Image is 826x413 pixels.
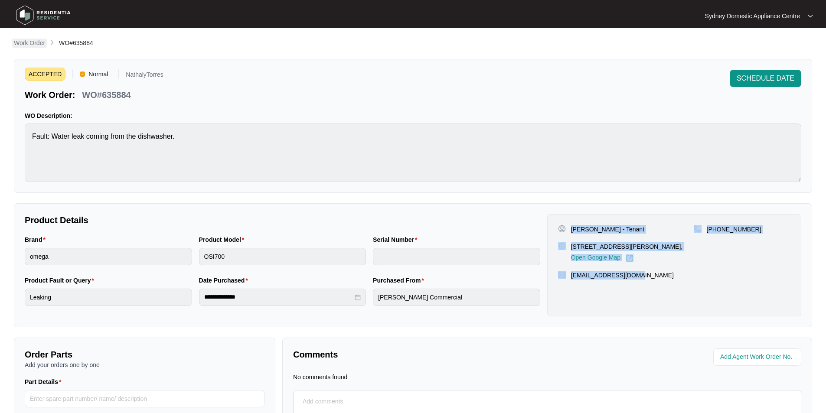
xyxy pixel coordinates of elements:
img: dropdown arrow [808,14,813,18]
p: [EMAIL_ADDRESS][DOMAIN_NAME] [571,271,674,280]
label: Serial Number [373,235,421,244]
label: Date Purchased [199,276,251,285]
label: Product Model [199,235,248,244]
p: WO Description: [25,111,801,120]
label: Purchased From [373,276,428,285]
img: Link-External [626,254,633,262]
button: SCHEDULE DATE [730,70,801,87]
img: user-pin [558,225,566,233]
p: No comments found [293,373,347,381]
p: [PHONE_NUMBER] [707,225,761,234]
span: WO#635884 [59,39,93,46]
label: Brand [25,235,49,244]
input: Part Details [25,390,264,407]
textarea: Fault: Water leak coming from the dishwasher. [25,124,801,182]
img: Vercel Logo [80,72,85,77]
span: Normal [85,68,111,81]
p: Sydney Domestic Appliance Centre [705,12,800,20]
img: map-pin [558,271,566,279]
label: Product Fault or Query [25,276,98,285]
p: [STREET_ADDRESS][PERSON_NAME], [571,242,683,251]
p: Order Parts [25,348,264,361]
p: Work Order [14,39,45,47]
input: Brand [25,248,192,265]
a: Work Order [12,39,47,48]
p: Product Details [25,214,540,226]
input: Add Agent Work Order No. [720,352,796,362]
input: Date Purchased [204,293,353,302]
img: map-pin [694,225,702,233]
a: Open Google Map [571,254,633,262]
p: Comments [293,348,541,361]
input: Product Model [199,248,366,265]
span: SCHEDULE DATE [737,73,794,84]
p: NathalyTorres [126,72,163,81]
input: Product Fault or Query [25,289,192,306]
p: Work Order: [25,89,75,101]
img: residentia service logo [13,2,74,28]
input: Serial Number [373,248,540,265]
img: map-pin [558,242,566,250]
label: Part Details [25,377,65,386]
input: Purchased From [373,289,540,306]
img: chevron-right [49,39,56,46]
p: Add your orders one by one [25,361,264,369]
p: WO#635884 [82,89,131,101]
span: ACCEPTED [25,68,65,81]
p: [PERSON_NAME] - Tenant [571,225,644,234]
